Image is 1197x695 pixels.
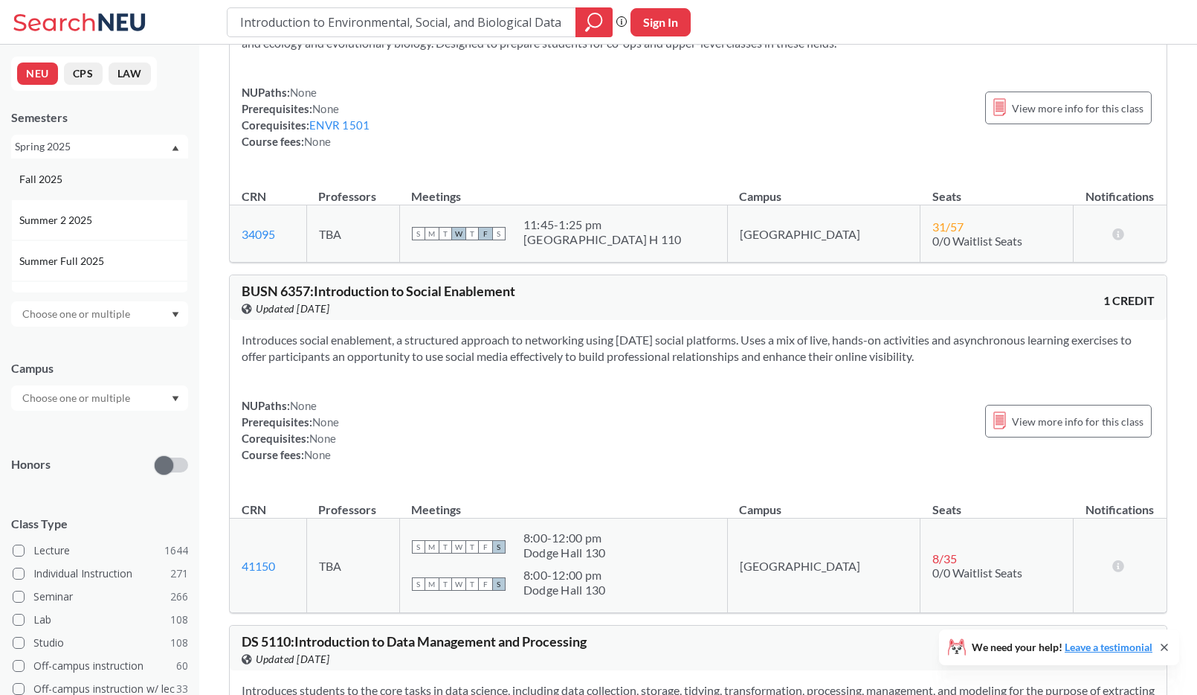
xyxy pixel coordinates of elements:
span: DS 5110 : Introduction to Data Management and Processing [242,633,587,650]
span: None [304,135,331,148]
div: Dodge Hall 130 [523,583,606,598]
th: Seats [920,487,1073,519]
span: M [425,227,439,240]
label: Individual Instruction [13,564,188,583]
span: T [439,540,452,554]
label: Lab [13,610,188,630]
span: None [290,86,317,99]
svg: Dropdown arrow [172,312,179,318]
th: Notifications [1073,487,1167,519]
span: S [412,227,425,240]
div: magnifying glass [575,7,613,37]
div: Spring 2025 [15,138,170,155]
p: Honors [11,456,51,473]
span: T [465,577,479,591]
span: S [492,540,506,554]
a: 41150 [242,559,275,573]
td: [GEOGRAPHIC_DATA] [727,205,920,263]
span: None [312,102,339,115]
input: Choose one or multiple [15,305,140,323]
span: S [412,540,425,554]
span: Summer 2 2025 [19,212,95,228]
span: S [412,577,425,591]
span: Updated [DATE] [256,651,329,667]
button: LAW [109,63,151,85]
label: Lecture [13,541,188,560]
svg: Dropdown arrow [172,145,179,151]
span: BUSN 6357 : Introduction to Social Enablement [242,283,515,299]
span: S [492,577,506,591]
span: 0/0 Waitlist Seats [932,234,1022,248]
span: Summer Full 2025 [19,253,107,269]
span: T [439,227,452,240]
span: None [290,399,317,412]
span: 0/0 Waitlist Seats [932,566,1022,580]
div: CRN [242,188,266,205]
th: Seats [920,173,1073,205]
label: Off-campus instruction [13,656,188,676]
span: Fall 2025 [19,171,65,188]
span: None [312,415,339,429]
span: 1 CREDIT [1103,292,1155,309]
span: We need your help! [972,642,1152,653]
div: NUPaths: Prerequisites: Corequisites: Course fees: [242,84,370,150]
th: Professors [306,487,399,519]
div: CRN [242,502,266,518]
a: ENVR 1501 [309,118,370,132]
label: Studio [13,633,188,653]
div: Semesters [11,109,188,126]
span: 266 [170,589,188,605]
label: Seminar [13,587,188,606]
th: Meetings [399,173,727,205]
div: 11:45 - 1:25 pm [523,217,682,232]
div: 8:00 - 12:00 pm [523,568,606,583]
span: T [465,227,479,240]
span: 108 [170,635,188,651]
th: Meetings [399,487,727,519]
span: F [479,540,492,554]
span: F [479,227,492,240]
button: Sign In [630,8,691,36]
svg: magnifying glass [585,12,603,33]
a: Leave a testimonial [1065,641,1152,653]
svg: Dropdown arrow [172,396,179,402]
th: Campus [727,487,920,519]
th: Professors [306,173,399,205]
span: 31 / 57 [932,220,964,234]
div: NUPaths: Prerequisites: Corequisites: Course fees: [242,397,339,463]
div: Dropdown arrow [11,301,188,327]
span: 108 [170,612,188,628]
th: Notifications [1073,173,1167,205]
span: T [439,577,452,591]
span: M [425,540,439,554]
span: None [309,432,336,445]
th: Campus [727,173,920,205]
div: Dropdown arrow [11,385,188,411]
td: [GEOGRAPHIC_DATA] [727,519,920,613]
button: CPS [64,63,103,85]
div: Campus [11,360,188,377]
span: View more info for this class [1012,99,1143,118]
span: 60 [176,658,188,674]
span: W [452,227,465,240]
span: M [425,577,439,591]
span: Class Type [11,516,188,532]
a: 34095 [242,227,275,241]
button: NEU [17,63,58,85]
div: Dodge Hall 130 [523,545,606,560]
span: Updated [DATE] [256,301,329,317]
span: T [465,540,479,554]
section: Introduces social enablement, a structured approach to networking using [DATE] social platforms. ... [242,332,1155,365]
input: Choose one or multiple [15,389,140,407]
span: W [452,577,465,591]
input: Class, professor, course number, "phrase" [239,10,565,35]
span: F [479,577,492,591]
div: 8:00 - 12:00 pm [523,531,606,545]
span: 271 [170,566,188,582]
td: TBA [306,519,399,613]
span: 8 / 35 [932,551,957,566]
span: W [452,540,465,554]
div: [GEOGRAPHIC_DATA] H 110 [523,232,682,247]
div: Spring 2025Dropdown arrowFall 2025Summer 2 2025Summer Full 2025Summer 1 2025Spring 2025Fall 2024S... [11,135,188,158]
span: S [492,227,506,240]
